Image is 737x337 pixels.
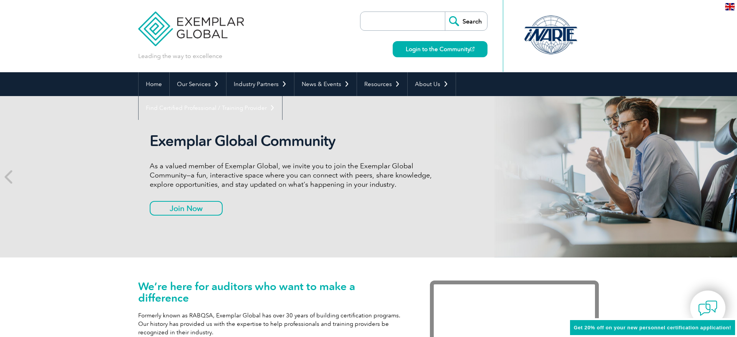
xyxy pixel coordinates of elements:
[408,72,456,96] a: About Us
[139,72,169,96] a: Home
[725,3,735,10] img: en
[445,12,487,30] input: Search
[139,96,282,120] a: Find Certified Professional / Training Provider
[393,41,487,57] a: Login to the Community
[294,72,357,96] a: News & Events
[170,72,226,96] a: Our Services
[150,132,438,150] h2: Exemplar Global Community
[470,47,474,51] img: open_square.png
[150,201,223,216] a: Join Now
[138,311,407,337] p: Formerly known as RABQSA, Exemplar Global has over 30 years of building certification programs. O...
[698,299,717,318] img: contact-chat.png
[226,72,294,96] a: Industry Partners
[138,281,407,304] h1: We’re here for auditors who want to make a difference
[574,325,731,330] span: Get 20% off on your new personnel certification application!
[357,72,407,96] a: Resources
[138,52,222,60] p: Leading the way to excellence
[150,161,438,189] p: As a valued member of Exemplar Global, we invite you to join the Exemplar Global Community—a fun,...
